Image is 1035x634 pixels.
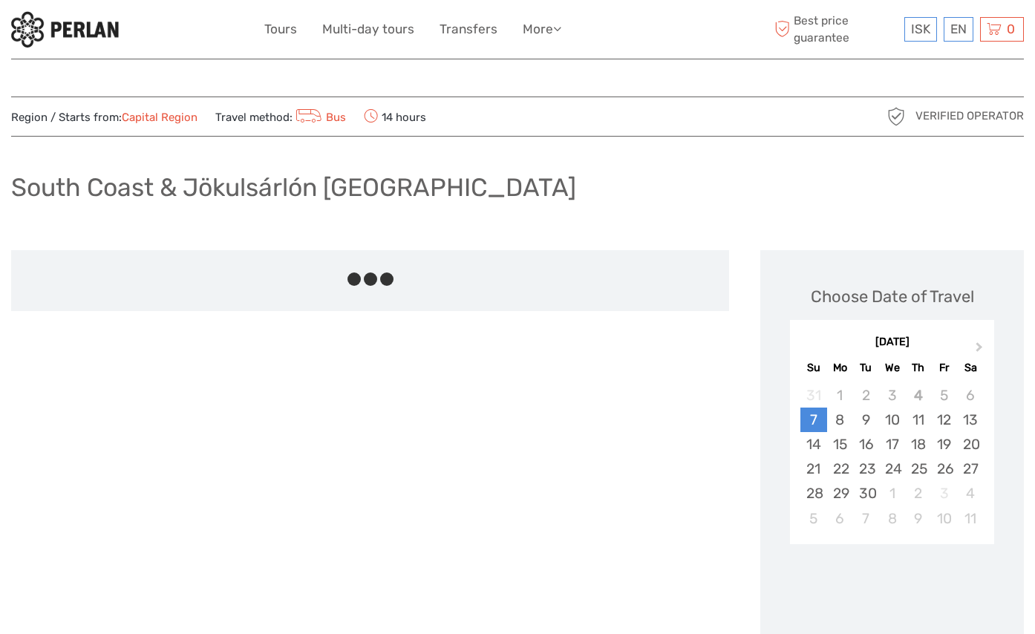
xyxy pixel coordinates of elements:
[827,506,853,531] div: Choose Monday, October 6th, 2025
[969,339,993,362] button: Next Month
[879,481,905,506] div: Choose Wednesday, October 1st, 2025
[322,19,414,40] a: Multi-day tours
[11,172,576,203] h1: South Coast & Jökulsárlón [GEOGRAPHIC_DATA]
[800,432,826,457] div: Choose Sunday, September 14th, 2025
[853,358,879,378] div: Tu
[800,457,826,481] div: Choose Sunday, September 21st, 2025
[794,383,989,531] div: month 2025-09
[853,383,879,408] div: Not available Tuesday, September 2nd, 2025
[931,383,957,408] div: Not available Friday, September 5th, 2025
[827,383,853,408] div: Not available Monday, September 1st, 2025
[879,506,905,531] div: Choose Wednesday, October 8th, 2025
[853,432,879,457] div: Choose Tuesday, September 16th, 2025
[1005,22,1017,36] span: 0
[827,481,853,506] div: Choose Monday, September 29th, 2025
[931,481,957,506] div: Not available Friday, October 3rd, 2025
[957,481,983,506] div: Choose Saturday, October 4th, 2025
[215,106,346,127] span: Travel method:
[11,11,119,48] img: 288-6a22670a-0f57-43d8-a107-52fbc9b92f2c_logo_small.jpg
[944,17,973,42] div: EN
[905,481,931,506] div: Choose Thursday, October 2nd, 2025
[957,408,983,432] div: Choose Saturday, September 13th, 2025
[800,408,826,432] div: Choose Sunday, September 7th, 2025
[790,335,994,350] div: [DATE]
[853,457,879,481] div: Choose Tuesday, September 23rd, 2025
[905,457,931,481] div: Choose Thursday, September 25th, 2025
[931,358,957,378] div: Fr
[800,383,826,408] div: Not available Sunday, August 31st, 2025
[931,408,957,432] div: Choose Friday, September 12th, 2025
[827,457,853,481] div: Choose Monday, September 22nd, 2025
[11,110,197,125] span: Region / Starts from:
[827,408,853,432] div: Choose Monday, September 8th, 2025
[800,358,826,378] div: Su
[884,105,908,128] img: verified_operator_grey_128.png
[905,506,931,531] div: Choose Thursday, October 9th, 2025
[957,383,983,408] div: Not available Saturday, September 6th, 2025
[853,506,879,531] div: Choose Tuesday, October 7th, 2025
[931,457,957,481] div: Choose Friday, September 26th, 2025
[440,19,497,40] a: Transfers
[827,358,853,378] div: Mo
[364,106,426,127] span: 14 hours
[957,506,983,531] div: Choose Saturday, October 11th, 2025
[811,285,974,308] div: Choose Date of Travel
[957,358,983,378] div: Sa
[879,457,905,481] div: Choose Wednesday, September 24th, 2025
[879,432,905,457] div: Choose Wednesday, September 17th, 2025
[800,481,826,506] div: Choose Sunday, September 28th, 2025
[800,506,826,531] div: Choose Sunday, October 5th, 2025
[293,111,346,124] a: Bus
[905,358,931,378] div: Th
[911,22,930,36] span: ISK
[853,481,879,506] div: Choose Tuesday, September 30th, 2025
[771,13,901,45] span: Best price guarantee
[905,408,931,432] div: Choose Thursday, September 11th, 2025
[957,432,983,457] div: Choose Saturday, September 20th, 2025
[264,19,297,40] a: Tours
[122,111,197,124] a: Capital Region
[523,19,561,40] a: More
[887,583,897,592] div: Loading...
[827,432,853,457] div: Choose Monday, September 15th, 2025
[905,383,931,408] div: Not available Thursday, September 4th, 2025
[957,457,983,481] div: Choose Saturday, September 27th, 2025
[931,432,957,457] div: Choose Friday, September 19th, 2025
[879,358,905,378] div: We
[879,408,905,432] div: Choose Wednesday, September 10th, 2025
[915,108,1024,124] span: Verified Operator
[879,383,905,408] div: Not available Wednesday, September 3rd, 2025
[931,506,957,531] div: Choose Friday, October 10th, 2025
[853,408,879,432] div: Choose Tuesday, September 9th, 2025
[905,432,931,457] div: Choose Thursday, September 18th, 2025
